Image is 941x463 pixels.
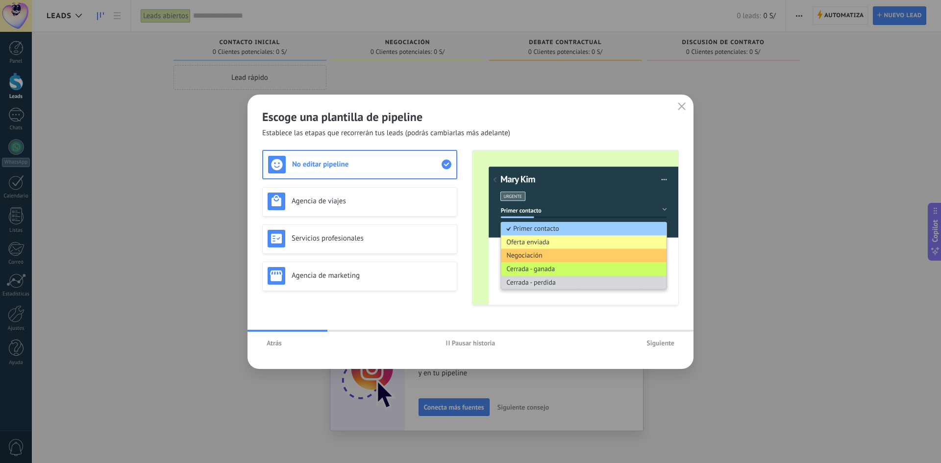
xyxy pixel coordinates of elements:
[262,128,510,138] span: Establece las etapas que recorrerán tus leads (podrás cambiarlas más adelante)
[292,234,452,243] h3: Servicios profesionales
[292,196,452,206] h3: Agencia de viajes
[452,340,495,346] span: Pausar historia
[262,336,286,350] button: Atrás
[642,336,679,350] button: Siguiente
[442,336,500,350] button: Pausar historia
[267,340,282,346] span: Atrás
[262,109,679,124] h2: Escoge una plantilla de pipeline
[292,271,452,280] h3: Agencia de marketing
[292,160,442,169] h3: No editar pipeline
[646,340,674,346] span: Siguiente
